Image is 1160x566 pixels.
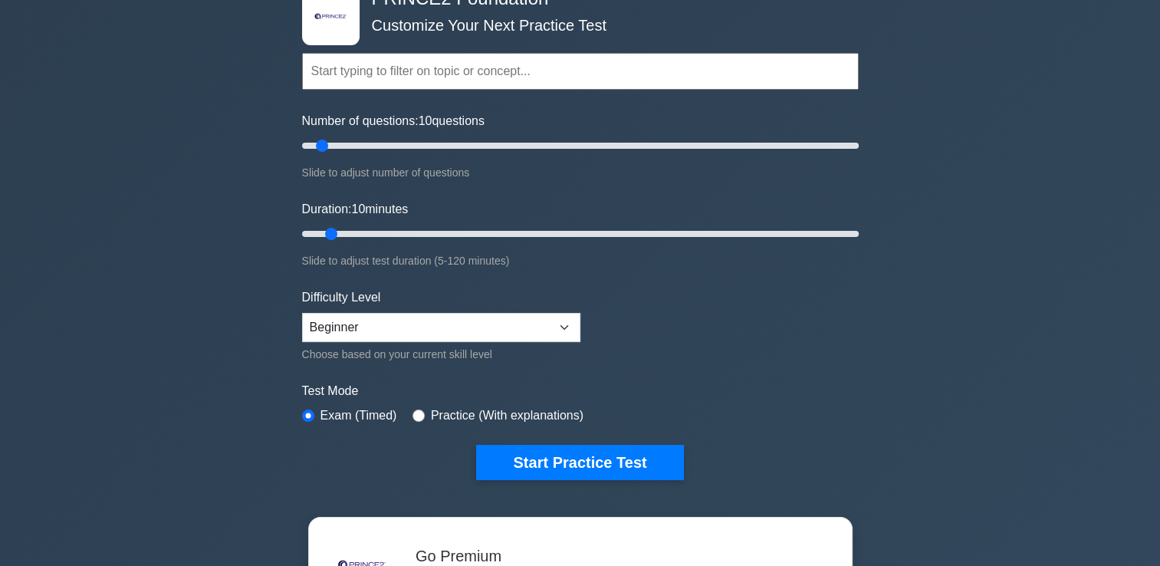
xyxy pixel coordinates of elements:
label: Duration: minutes [302,200,409,219]
label: Number of questions: questions [302,112,485,130]
div: Choose based on your current skill level [302,345,580,364]
label: Test Mode [302,382,859,400]
label: Difficulty Level [302,288,381,307]
label: Practice (With explanations) [431,406,583,425]
button: Start Practice Test [476,445,683,480]
span: 10 [351,202,365,216]
div: Slide to adjust number of questions [302,163,859,182]
label: Exam (Timed) [320,406,397,425]
input: Start typing to filter on topic or concept... [302,53,859,90]
div: Slide to adjust test duration (5-120 minutes) [302,252,859,270]
span: 10 [419,114,432,127]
